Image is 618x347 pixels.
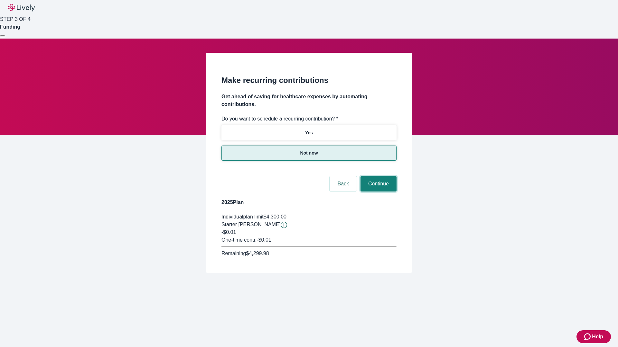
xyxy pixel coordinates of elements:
[221,125,397,140] button: Yes
[257,237,271,243] span: - $0.01
[281,222,287,228] svg: Starter penny details
[330,176,357,191] button: Back
[221,214,264,219] span: Individual plan limit
[221,199,397,206] h4: 2025 Plan
[305,129,313,136] p: Yes
[221,237,257,243] span: One-time contr.
[221,115,338,123] label: Do you want to schedule a recurring contribution? *
[300,150,318,156] p: Not now
[221,222,281,227] span: Starter [PERSON_NAME]
[8,4,35,12] img: Lively
[221,93,397,108] h4: Get ahead of saving for healthcare expenses by automating contributions.
[584,333,592,341] svg: Zendesk support icon
[221,75,397,86] h2: Make recurring contributions
[576,330,611,343] button: Zendesk support iconHelp
[360,176,397,191] button: Continue
[221,229,236,235] span: -$0.01
[221,146,397,161] button: Not now
[281,222,287,228] button: Lively will contribute $0.01 to establish your account
[264,214,286,219] span: $4,300.00
[246,251,269,256] span: $4,299.98
[592,333,603,341] span: Help
[221,251,246,256] span: Remaining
